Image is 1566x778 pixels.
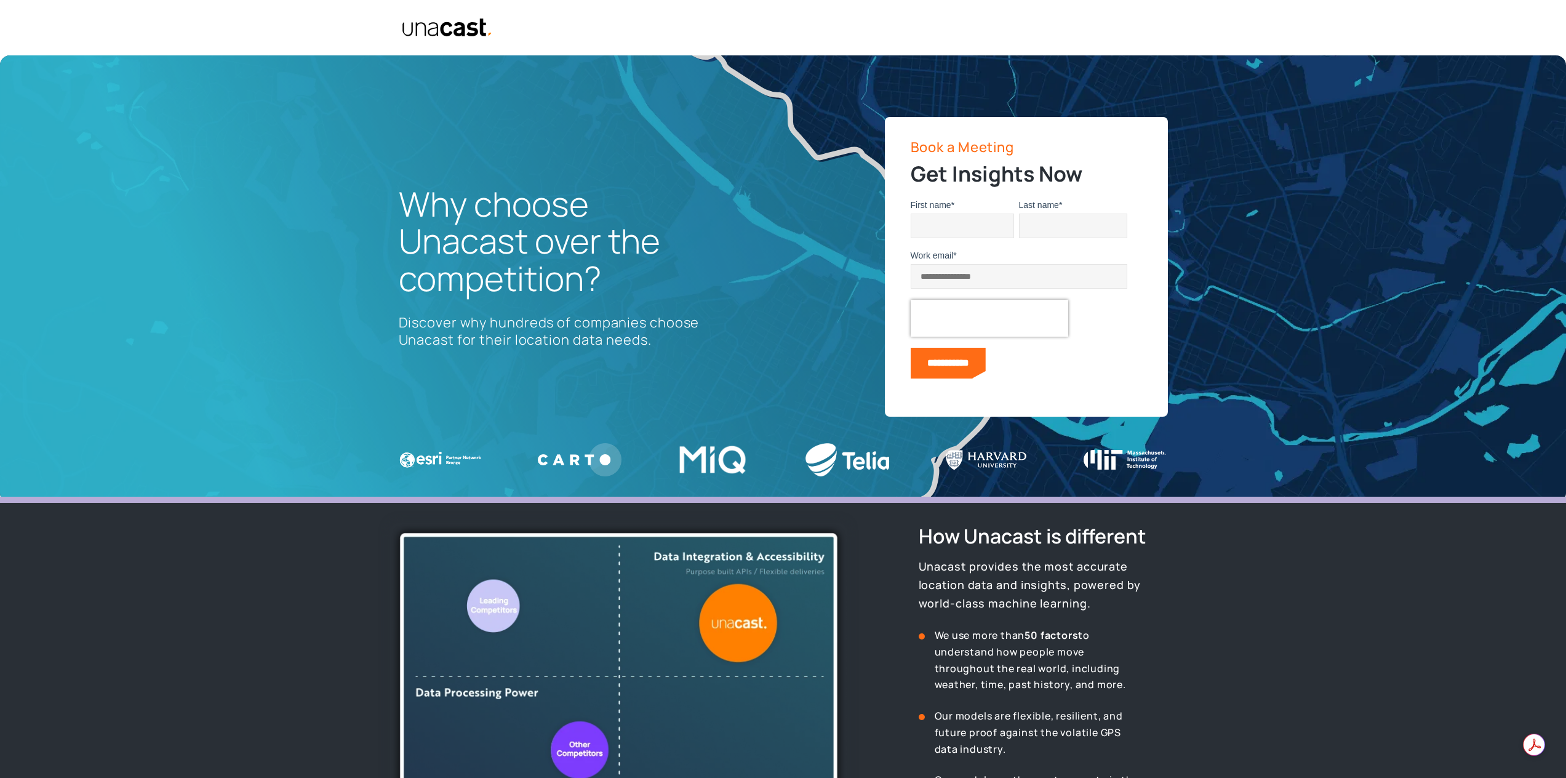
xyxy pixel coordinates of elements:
img: Telia logo [805,443,889,476]
h2: How Unacast is different [919,523,1177,550]
img: Massachusetts Institute of Technology logo [1084,450,1167,470]
span: Last name [1019,200,1059,210]
img: Harvard U Logo WHITE [945,449,1028,471]
p: Unacast provides the most accurate location data and insights, powered by world-class machine lea... [919,557,1177,612]
p: Discover why hundreds of companies choose Unacast for their location data needs. [399,314,706,348]
p: Our models are flexible, resilient, and future proof against the volatile GPS data industry. [935,708,1153,757]
span: First name [911,200,951,210]
iframe: reCAPTCHA [911,300,1068,337]
span: Work email [911,251,954,260]
a: home [396,18,493,38]
strong: 50 factors [1025,628,1078,642]
img: MIQ logo [677,443,749,476]
h1: Why choose Unacast over the competition? [399,185,706,297]
h2: Get Insights Now [911,160,1135,187]
p: Book a Meeting [911,139,1135,155]
img: Unacast text logo [402,18,493,38]
p: We use more than to understand how people move throughout the real world, including weather, time... [935,627,1153,693]
img: Carto logo WHITE [538,443,621,476]
img: ESRI Logo white [399,451,482,468]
